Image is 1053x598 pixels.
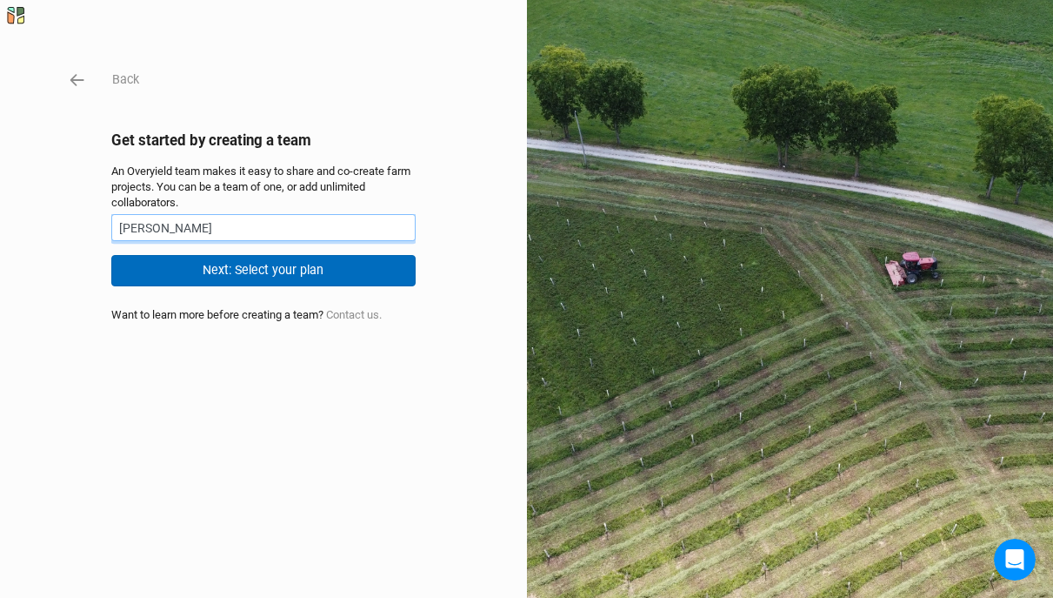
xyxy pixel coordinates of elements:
button: Back [111,70,140,90]
div: An Overyield team makes it easy to share and co-create farm projects. You can be a team of one, o... [111,164,416,212]
button: Next: Select your plan [111,255,416,286]
h2: Get started by creating a team [111,131,416,149]
iframe: Intercom live chat [994,539,1036,581]
a: Contact us. [326,308,382,321]
div: Want to learn more before creating a team? [111,307,416,323]
input: Team name [111,214,416,241]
